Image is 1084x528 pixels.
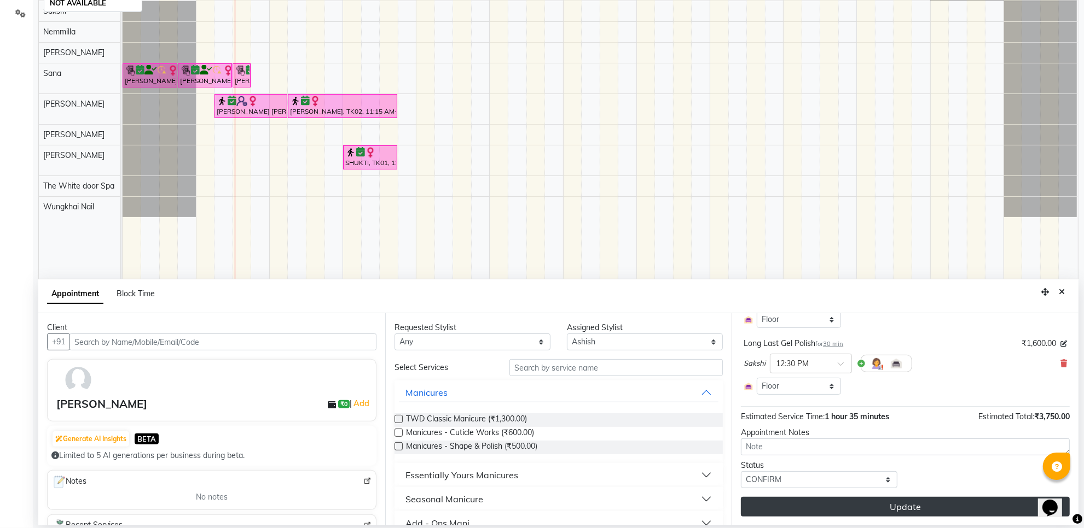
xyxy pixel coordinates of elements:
input: Search by service name [509,359,723,376]
img: Interior.png [744,382,753,391]
span: [PERSON_NAME] [43,48,105,57]
span: Estimated Total: [978,412,1034,421]
div: Client [47,322,376,333]
span: Wungkhai Nail [43,202,94,212]
button: Generate AI Insights [53,431,129,447]
span: The White door Spa [43,181,114,191]
div: [PERSON_NAME] Postal, TK04, 10:30 AM-10:45 AM, Threading Eye Brows [234,65,250,86]
span: 30 min [823,340,843,348]
span: [PERSON_NAME] [43,99,105,109]
button: Manicures [399,383,719,402]
div: Seasonal Manicure [405,492,483,506]
div: Requested Stylist [395,322,550,333]
span: Sakshi [744,358,766,369]
div: Essentially Yours Manicures [405,468,518,482]
span: TWD Classic Manicure (₹1,300.00) [406,413,527,427]
iframe: chat widget [1038,484,1073,517]
img: Interior.png [744,315,753,325]
span: Nemmilla [43,27,76,37]
div: Appointment Notes [741,427,1070,438]
span: 1 hour 35 minutes [825,412,889,421]
div: Limited to 5 AI generations per business during beta. [51,450,372,461]
input: Search by Name/Mobile/Email/Code [69,333,376,350]
div: Select Services [386,362,501,373]
span: Notes [52,475,86,489]
div: [PERSON_NAME] Postal, TK04, 09:00 AM-09:45 AM, Waxing Full Body [124,65,176,86]
button: Essentially Yours Manicures [399,465,719,485]
span: Manicures - Shape & Polish (₹500.00) [406,441,537,454]
span: [PERSON_NAME] [43,150,105,160]
div: [PERSON_NAME] Postal, TK04, 09:45 AM-10:30 AM, Home Service Exclusive Staff [179,65,231,86]
div: Assigned Stylist [567,322,723,333]
span: Block Time [117,289,155,298]
div: Status [741,460,897,471]
i: Edit price [1060,341,1067,347]
div: [PERSON_NAME], TK02, 11:15 AM-12:45 PM, Microblading By [PERSON_NAME] [289,96,396,116]
img: Interior.png [890,357,903,370]
button: Seasonal Manicure [399,489,719,509]
button: +91 [47,333,70,350]
div: [PERSON_NAME] [56,396,147,412]
span: ₹1,600.00 [1022,338,1056,349]
span: No notes [196,491,228,503]
div: Long Last Gel Polish [744,338,843,349]
span: Manicures - Cuticle Works (₹600.00) [406,427,534,441]
a: Add [352,397,371,410]
div: SHUKTI, TK01, 12:00 PM-12:45 PM, Hair wash & Styling medium length [344,147,396,168]
div: [PERSON_NAME] [PERSON_NAME], TK03, 10:15 AM-11:15 AM, [PERSON_NAME] and tint by [PERSON_NAME] [216,96,286,116]
span: Sakshi [43,6,66,16]
span: Estimated Service Time: [741,412,825,421]
span: BETA [135,433,159,444]
small: for [815,340,843,348]
button: Close [1054,284,1070,301]
div: Manicures [405,386,448,399]
span: Appointment [47,284,103,304]
span: ₹3,750.00 [1034,412,1070,421]
span: Sana [43,68,61,78]
span: | [350,397,371,410]
span: [PERSON_NAME] [43,130,105,139]
img: avatar [62,364,94,396]
img: Hairdresser.png [870,357,883,370]
span: ₹0 [338,400,350,409]
button: Update [741,497,1070,517]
